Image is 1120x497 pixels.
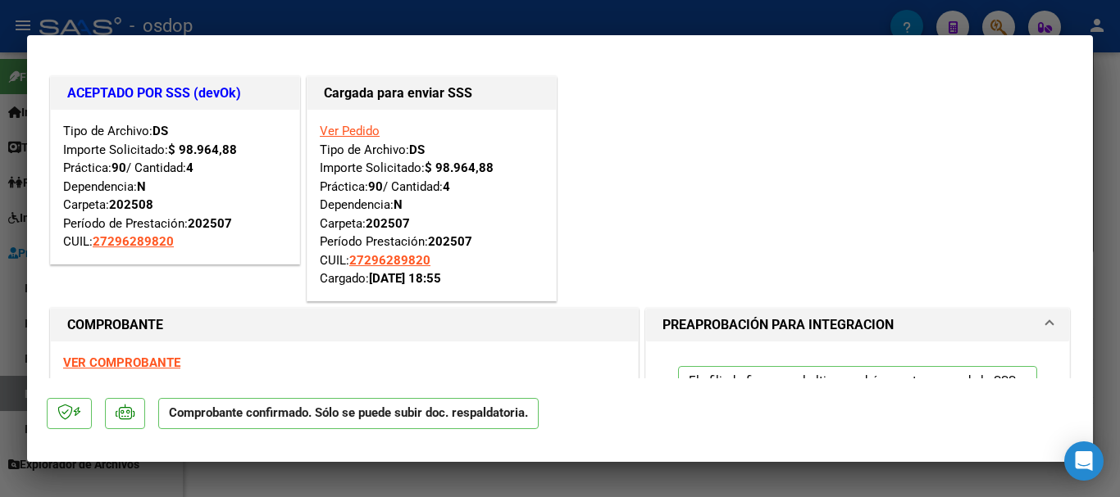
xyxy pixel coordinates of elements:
strong: 90 [112,160,126,175]
h1: PREAPROBACIÓN PARA INTEGRACION [662,315,894,335]
strong: N [394,197,403,212]
strong: DS [153,124,168,138]
strong: 4 [443,179,450,194]
span: 27296289820 [349,253,430,268]
strong: [DATE] 18:55 [369,271,441,286]
p: El afiliado figura en el ultimo padrón que tenemos de la SSS de [678,366,1037,427]
strong: 202507 [188,216,232,231]
h1: ACEPTADO POR SSS (devOk) [67,84,283,103]
a: Ver Pedido [320,124,380,138]
div: Tipo de Archivo: Importe Solicitado: Práctica: / Cantidad: Dependencia: Carpeta: Período de Prest... [63,122,287,251]
a: VER COMPROBANTE [63,355,180,370]
span: 27296289820 [93,234,174,249]
h1: Cargada para enviar SSS [324,84,540,103]
div: Open Intercom Messenger [1064,441,1104,481]
mat-expansion-panel-header: PREAPROBACIÓN PARA INTEGRACION [646,309,1069,341]
strong: $ 98.964,88 [425,160,494,175]
strong: DS [409,142,425,157]
strong: $ 98.964,88 [168,142,237,157]
strong: 4 [186,160,193,175]
strong: 90 [368,179,383,194]
strong: 202507 [428,234,472,249]
strong: N [137,179,146,194]
div: Tipo de Archivo: Importe Solicitado: Práctica: / Cantidad: Dependencia: Carpeta: Período Prestaci... [320,122,544,288]
strong: 202508 [109,197,153,212]
p: Comprobante confirmado. Sólo se puede subir doc. respaldatoria. [158,398,539,430]
strong: 202507 [366,216,410,231]
strong: COMPROBANTE [67,317,163,332]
